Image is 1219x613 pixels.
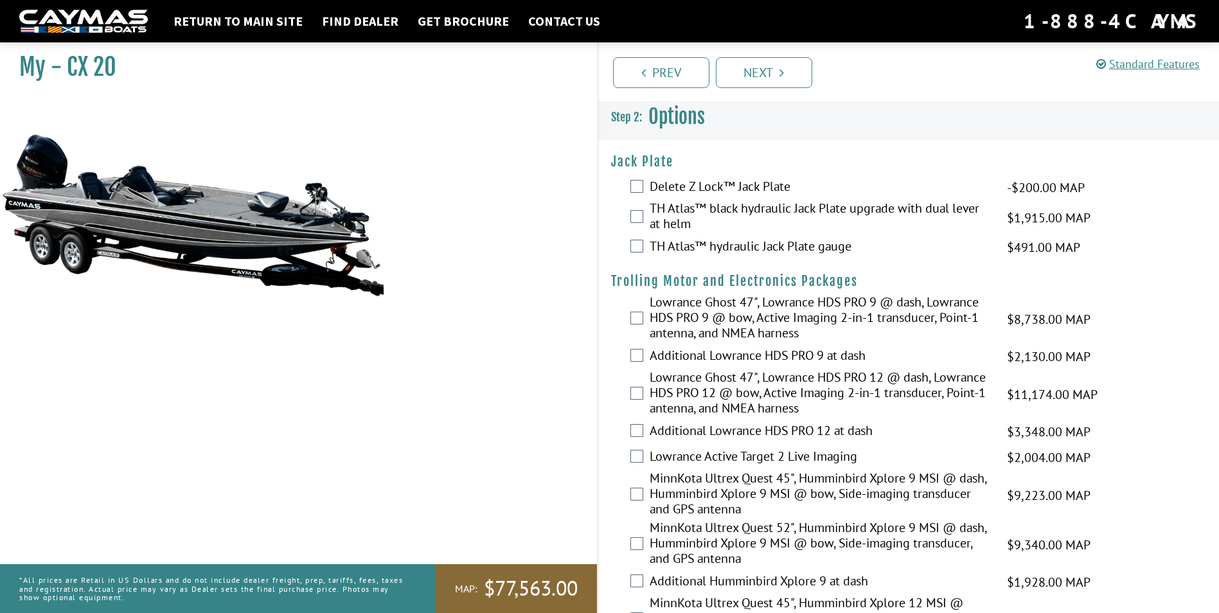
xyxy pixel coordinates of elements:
[650,179,992,197] label: Delete Z Lock™ Jack Plate
[19,10,148,33] img: white-logo-c9c8dbefe5ff5ceceb0f0178aa75bf4bb51f6bca0971e226c86eb53dfe498488.png
[167,13,309,30] a: Return to main site
[650,369,992,419] label: Lowrance Ghost 47", Lowrance HDS PRO 12 @ dash, Lowrance HDS PRO 12 @ bow, Active Imaging 2-in-1 ...
[1007,422,1090,441] span: $3,348.00 MAP
[650,348,992,366] label: Additional Lowrance HDS PRO 9 at dash
[650,470,992,520] label: MinnKota Ultrex Quest 45", Humminbird Xplore 9 MSI @ dash, Humminbird Xplore 9 MSI @ bow, Side-im...
[1007,573,1090,592] span: $1,928.00 MAP
[650,294,992,344] label: Lowrance Ghost 47", Lowrance HDS PRO 9 @ dash, Lowrance HDS PRO 9 @ bow, Active Imaging 2-in-1 tr...
[1007,310,1090,329] span: $8,738.00 MAP
[1007,385,1098,404] span: $11,174.00 MAP
[19,569,407,608] p: *All prices are Retail in US Dollars and do not include dealer freight, prep, tariffs, fees, taxe...
[1096,57,1200,71] a: Standard Features
[19,53,565,82] h1: My - CX 20
[650,200,992,235] label: TH Atlas™ black hydraulic Jack Plate upgrade with dual lever at helm
[650,449,992,467] label: Lowrance Active Target 2 Live Imaging
[1007,238,1080,257] span: $491.00 MAP
[611,273,1207,289] h4: Trolling Motor and Electronics Packages
[1007,535,1090,555] span: $9,340.00 MAP
[650,238,992,257] label: TH Atlas™ hydraulic Jack Plate gauge
[1007,178,1085,197] span: -$200.00 MAP
[1007,208,1090,227] span: $1,915.00 MAP
[411,13,515,30] a: Get Brochure
[522,13,607,30] a: Contact Us
[613,57,709,88] a: Prev
[1007,448,1090,467] span: $2,004.00 MAP
[1024,7,1200,35] div: 1-888-4CAYMAS
[455,582,477,596] span: MAP:
[650,423,992,441] label: Additional Lowrance HDS PRO 12 at dash
[484,575,578,602] span: $77,563.00
[436,564,597,613] a: MAP:$77,563.00
[1007,486,1090,505] span: $9,223.00 MAP
[1007,347,1090,366] span: $2,130.00 MAP
[716,57,812,88] a: Next
[316,13,405,30] a: Find Dealer
[611,154,1207,170] h4: Jack Plate
[650,573,992,592] label: Additional Humminbird Xplore 9 at dash
[650,520,992,569] label: MinnKota Ultrex Quest 52", Humminbird Xplore 9 MSI @ dash, Humminbird Xplore 9 MSI @ bow, Side-im...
